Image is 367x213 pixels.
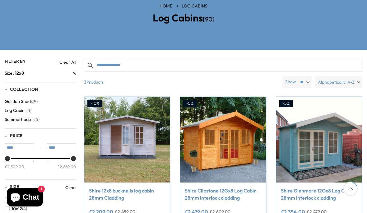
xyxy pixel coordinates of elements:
b: 3 [84,76,86,88]
div: -5% [183,100,197,107]
span: (3) [26,108,31,113]
input: Max value [47,143,76,152]
span: Filter By [5,58,26,64]
span: (4) [22,206,27,211]
span: 12x8 [15,70,24,76]
div: -10% [87,100,102,107]
button: Summerhouses (5) [5,115,39,124]
label: Show [285,79,296,85]
img: Shire Clipstone 12Gx8 Log Cabin 28mm interlock cladding - Best Shed [180,97,266,183]
span: Alphabetically, A-Z [318,76,355,88]
span: Size [5,70,15,76]
input: Min value [5,143,34,152]
span: 10x12 [12,206,22,211]
span: Size [10,184,19,189]
span: Log Cabins [5,108,26,113]
span: Garden Sheds [5,99,33,104]
button: Garden Sheds (9) [5,97,38,106]
a: Clear [65,184,76,191]
span: Summerhouses [5,117,35,122]
label: Alphabetically, A-Z [315,76,362,88]
h2: Log Cabins [96,12,271,23]
div: Price [5,158,76,175]
span: (9) [33,99,38,104]
span: (5) [35,117,39,122]
inbox-online-store-chat: Shopify online store chat [5,188,45,208]
button: Log Cabins (3) [5,106,31,115]
div: £2,509.00 [5,164,24,169]
a: Clear All [59,59,76,65]
span: Price [10,133,23,138]
span: Products [81,76,280,88]
a: Shire Glenmore 12Gx8 Log Cabin 28mm interlock cladding [281,187,357,201]
span: Collection [10,86,38,92]
div: £2,669.00 [57,164,76,169]
a: Log Cabins [182,3,207,9]
img: Shire Glenmore 12Gx8 Log Cabin 28mm interlock cladding - Best Shed [276,97,362,183]
a: HOME [160,3,172,9]
button: 10x10 [5,195,29,204]
a: Shire 12x8 bucknells log cabin 28mm Cladding [89,187,165,201]
a: Shire Clipstone 12Gx8 Log Cabin 28mm interlock cladding [185,187,261,201]
input: Search products [84,59,362,72]
span: - [34,145,47,151]
div: -5% [279,100,293,107]
span: [90] [203,15,215,23]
